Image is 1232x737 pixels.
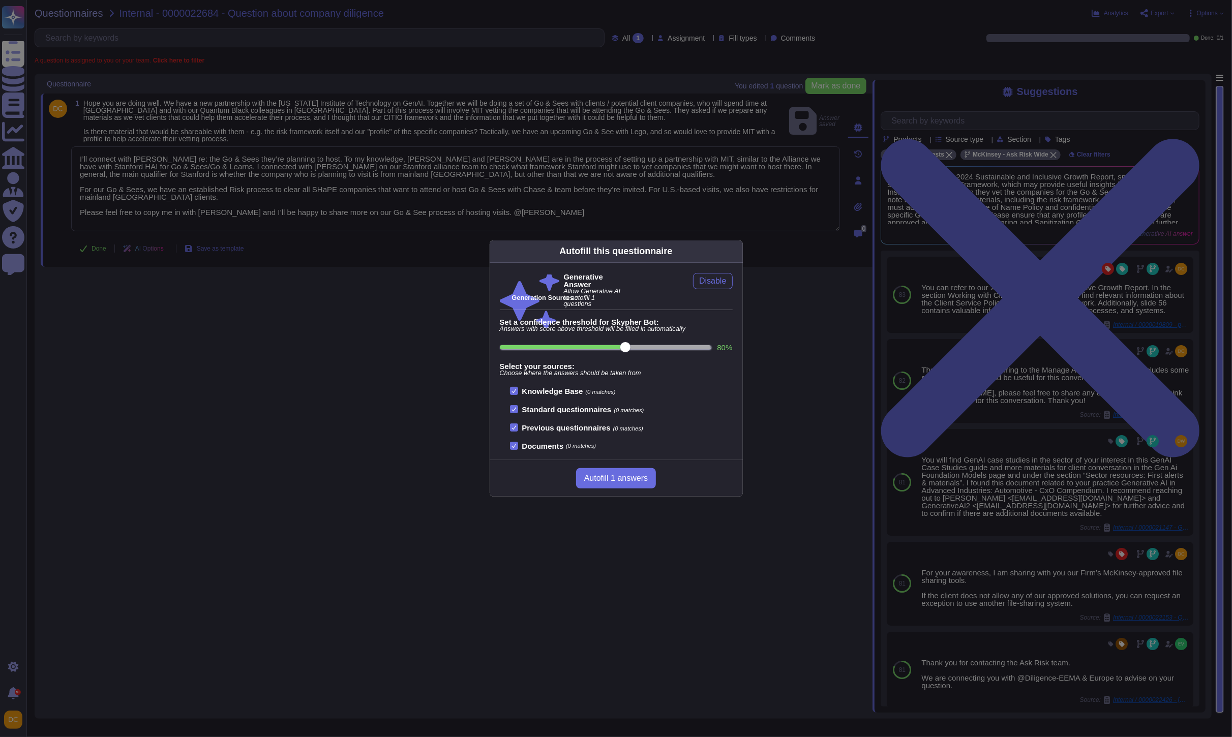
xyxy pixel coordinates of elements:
[614,407,644,413] span: (0 matches)
[584,474,648,482] span: Autofill 1 answers
[522,423,611,432] b: Previous questionnaires
[522,405,612,414] b: Standard questionnaires
[522,387,583,395] b: Knowledge Base
[500,326,733,332] span: Answers with score above threshold will be filled in automatically
[559,244,672,258] div: Autofill this questionnaire
[693,273,732,289] button: Disable
[576,468,656,488] button: Autofill 1 answers
[512,294,578,301] b: Generation Sources :
[613,425,643,432] span: (0 matches)
[563,273,623,288] b: Generative Answer
[563,288,623,308] span: Allow Generative AI to autofill 1 questions
[717,344,732,351] label: 80 %
[500,318,733,326] b: Set a confidence threshold for Skypher Bot:
[500,370,733,377] span: Choose where the answers should be taken from
[522,442,564,450] b: Documents
[566,443,596,449] span: (0 matches)
[500,362,733,370] b: Select your sources:
[586,389,616,395] span: (0 matches)
[699,277,726,285] span: Disable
